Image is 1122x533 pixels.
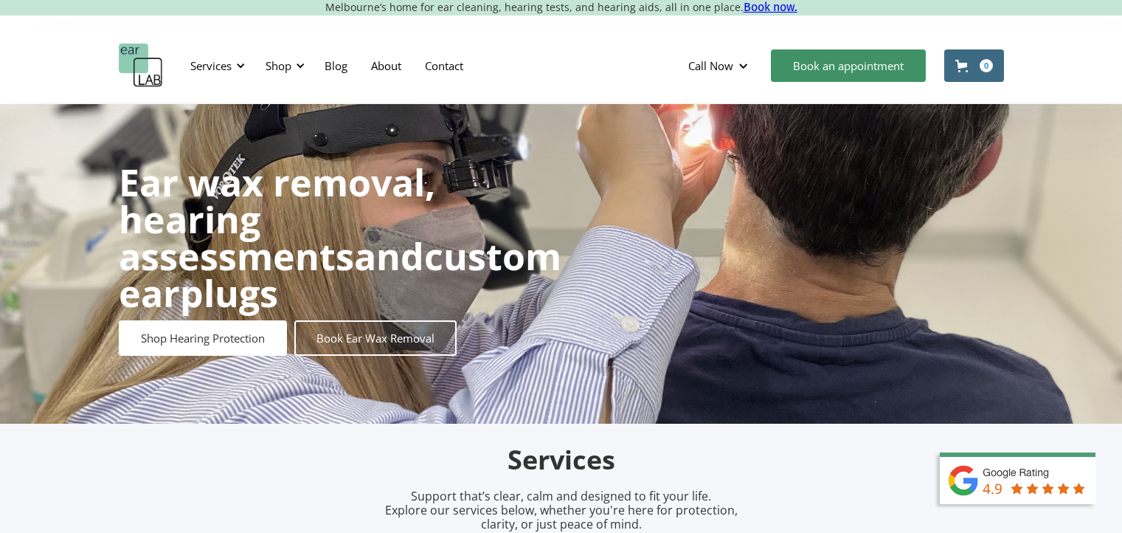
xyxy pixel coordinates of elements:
[676,44,763,88] div: Call Now
[413,44,475,87] a: Contact
[944,49,1004,82] a: Open cart
[980,59,993,72] div: 0
[313,44,359,87] a: Blog
[294,320,457,356] a: Book Ear Wax Removal
[119,231,561,318] strong: custom earplugs
[257,44,309,88] div: Shop
[190,58,232,73] div: Services
[181,44,249,88] div: Services
[119,44,163,88] a: home
[215,443,908,478] h2: Services
[119,320,287,356] a: Shop Hearing Protection
[366,489,757,532] p: Support that’s clear, calm and designed to fit your life. Explore our services below, whether you...
[266,58,291,73] div: Shop
[771,49,926,82] a: Book an appointment
[119,164,561,312] h1: and
[119,157,435,281] strong: Ear wax removal, hearing assessments
[359,44,413,87] a: About
[688,58,733,73] div: Call Now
